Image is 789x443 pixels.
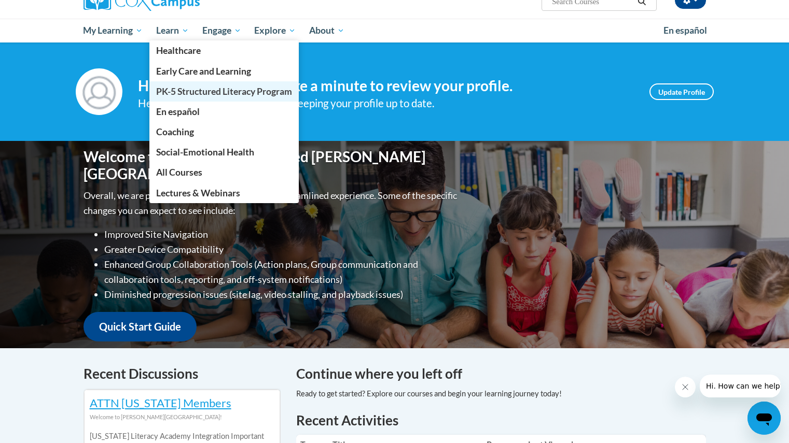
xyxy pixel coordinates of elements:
[649,83,714,100] a: Update Profile
[149,40,299,61] a: Healthcare
[156,167,202,178] span: All Courses
[76,68,122,115] img: Profile Image
[663,25,707,36] span: En español
[202,24,241,37] span: Engage
[657,20,714,41] a: En español
[84,148,460,183] h1: Welcome to the new and improved [PERSON_NAME][GEOGRAPHIC_DATA]
[6,7,84,16] span: Hi. How can we help?
[254,24,296,37] span: Explore
[675,377,696,397] iframe: Close message
[156,126,194,137] span: Coaching
[104,242,460,257] li: Greater Device Compatibility
[104,227,460,242] li: Improved Site Navigation
[149,61,299,81] a: Early Care and Learning
[138,77,634,95] h4: Hi [PERSON_NAME]! Take a minute to review your profile.
[90,396,231,410] a: ATTN [US_STATE] Members
[84,312,197,341] a: Quick Start Guide
[196,19,248,42] a: Engage
[104,287,460,302] li: Diminished progression issues (site lag, video stalling, and playback issues)
[149,81,299,102] a: PK-5 Structured Literacy Program
[149,122,299,142] a: Coaching
[296,411,706,430] h1: Recent Activities
[302,19,351,42] a: About
[156,45,201,56] span: Healthcare
[149,102,299,122] a: En español
[247,19,302,42] a: Explore
[77,19,150,42] a: My Learning
[156,66,251,77] span: Early Care and Learning
[156,147,254,158] span: Social-Emotional Health
[83,24,143,37] span: My Learning
[90,411,274,423] div: Welcome to [PERSON_NAME][GEOGRAPHIC_DATA]!
[156,188,240,198] span: Lectures & Webinars
[84,188,460,218] p: Overall, we are proud to provide you with a more streamlined experience. Some of the specific cha...
[149,183,299,203] a: Lectures & Webinars
[149,142,299,162] a: Social-Emotional Health
[149,19,196,42] a: Learn
[68,19,722,42] div: Main menu
[296,364,706,384] h4: Continue where you left off
[309,24,344,37] span: About
[156,86,292,97] span: PK-5 Structured Literacy Program
[156,106,200,117] span: En español
[700,375,781,397] iframe: Message from company
[104,257,460,287] li: Enhanced Group Collaboration Tools (Action plans, Group communication and collaboration tools, re...
[84,364,281,384] h4: Recent Discussions
[149,162,299,182] a: All Courses
[138,95,634,112] div: Help improve your experience by keeping your profile up to date.
[748,402,781,435] iframe: Button to launch messaging window
[156,24,189,37] span: Learn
